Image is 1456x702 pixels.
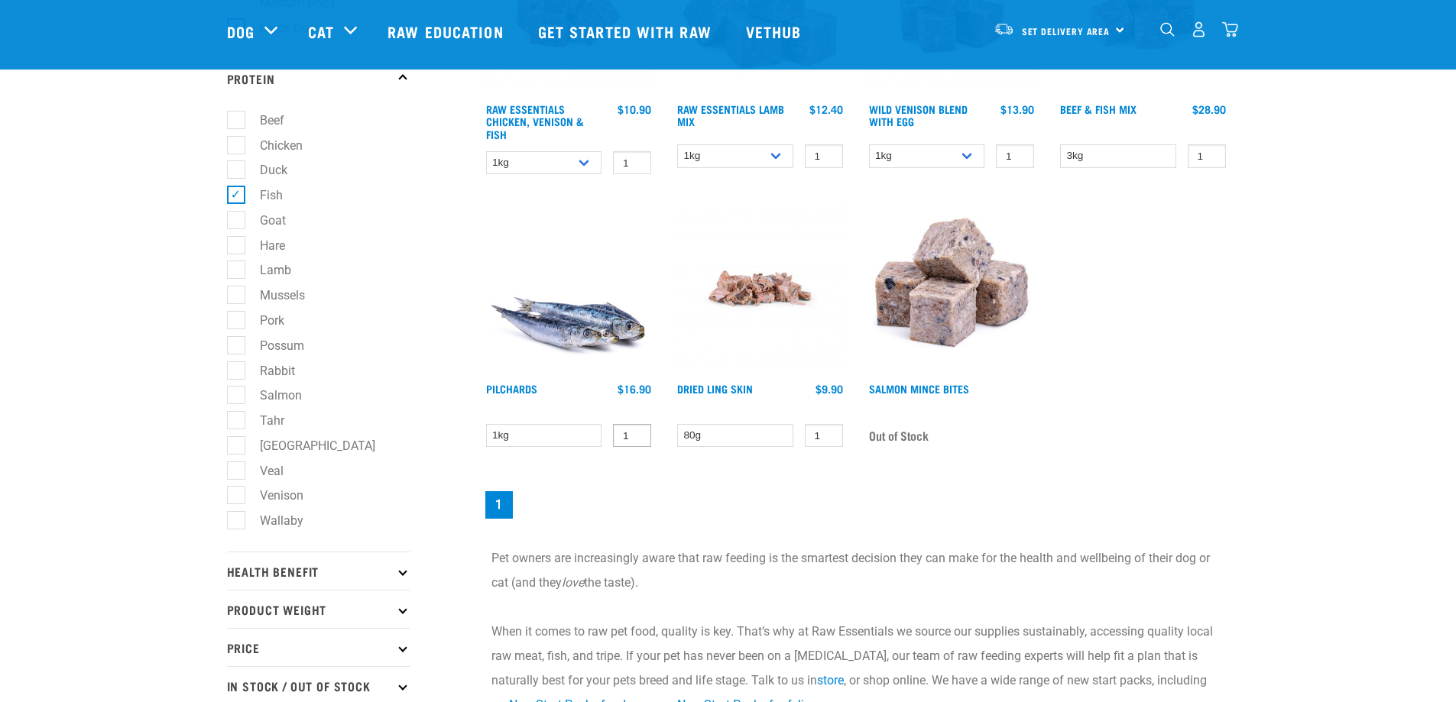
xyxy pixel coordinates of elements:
[227,552,410,590] p: Health Benefit
[805,424,843,448] input: 1
[1160,22,1175,37] img: home-icon-1@2x.png
[235,286,311,305] label: Mussels
[227,20,255,43] a: Dog
[235,186,289,205] label: Fish
[731,1,821,62] a: Vethub
[996,144,1034,168] input: 1
[1022,28,1111,34] span: Set Delivery Area
[618,383,651,395] div: $16.90
[869,106,968,124] a: Wild Venison Blend with Egg
[235,260,297,280] label: Lamb
[613,424,651,448] input: 1
[1222,21,1238,37] img: home-icon@2x.png
[805,144,843,168] input: 1
[235,336,310,355] label: Possum
[1000,103,1034,115] div: $13.90
[235,211,292,230] label: Goat
[865,202,1039,375] img: 1141 Salmon Mince 01
[677,106,784,124] a: Raw Essentials Lamb Mix
[235,136,309,155] label: Chicken
[817,673,844,687] a: store
[235,511,310,530] label: Wallaby
[235,386,308,405] label: Salmon
[491,546,1221,595] p: Pet owners are increasingly aware that raw feeding is the smartest decision they can make for the...
[869,386,969,391] a: Salmon Mince Bites
[482,488,1230,522] nav: pagination
[485,491,513,519] a: Page 1
[809,103,843,115] div: $12.40
[235,111,290,130] label: Beef
[235,236,291,255] label: Hare
[235,486,310,505] label: Venison
[673,202,847,375] img: Dried Ling Skin 1701
[372,1,522,62] a: Raw Education
[994,22,1014,36] img: van-moving.png
[235,411,290,430] label: Tahr
[486,106,584,136] a: Raw Essentials Chicken, Venison & Fish
[523,1,731,62] a: Get started with Raw
[613,151,651,175] input: 1
[227,628,410,666] p: Price
[235,361,301,380] label: Rabbit
[677,386,753,391] a: Dried Ling Skin
[1060,106,1137,112] a: Beef & Fish Mix
[486,386,537,391] a: Pilchards
[562,575,584,590] em: love
[227,59,410,97] p: Protein
[869,424,929,447] span: Out of Stock
[308,20,334,43] a: Cat
[1192,103,1226,115] div: $28.90
[227,590,410,628] p: Product Weight
[235,160,293,180] label: Duck
[235,311,290,330] label: Pork
[235,436,381,455] label: [GEOGRAPHIC_DATA]
[1188,144,1226,168] input: 1
[1191,21,1207,37] img: user.png
[482,202,656,375] img: Four Whole Pilchards
[235,461,290,480] label: Veal
[618,103,651,115] div: $10.90
[816,383,843,395] div: $9.90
